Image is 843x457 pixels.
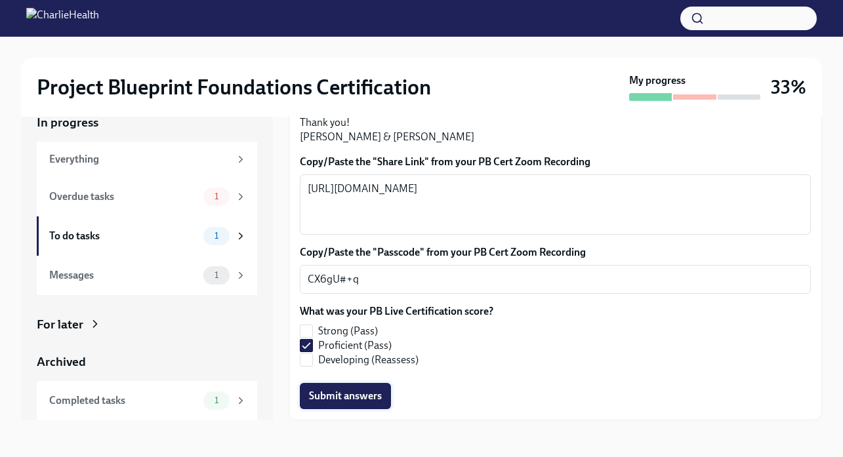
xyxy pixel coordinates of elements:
[300,155,811,169] label: Copy/Paste the "Share Link" from your PB Cert Zoom Recording
[309,389,382,403] span: Submit answers
[318,324,378,338] span: Strong (Pass)
[37,381,257,420] a: Completed tasks1
[49,268,198,283] div: Messages
[207,395,226,405] span: 1
[37,216,257,256] a: To do tasks1
[37,316,83,333] div: For later
[207,191,226,201] span: 1
[49,393,198,408] div: Completed tasks
[300,115,811,144] p: Thank you! [PERSON_NAME] & [PERSON_NAME]
[37,74,431,100] h2: Project Blueprint Foundations Certification
[49,229,198,243] div: To do tasks
[207,270,226,280] span: 1
[37,177,257,216] a: Overdue tasks1
[207,231,226,241] span: 1
[318,338,392,353] span: Proficient (Pass)
[300,304,493,319] label: What was your PB Live Certification score?
[37,114,257,131] a: In progress
[300,383,391,409] button: Submit answers
[49,189,198,204] div: Overdue tasks
[37,353,257,370] a: Archived
[49,152,230,167] div: Everything
[37,316,257,333] a: For later
[308,271,803,287] textarea: CX6gU#+q
[318,353,419,367] span: Developing (Reassess)
[629,73,686,88] strong: My progress
[308,181,803,228] textarea: [URL][DOMAIN_NAME]
[37,142,257,177] a: Everything
[300,245,811,260] label: Copy/Paste the "Passcode" from your PB Cert Zoom Recording
[771,75,806,99] h3: 33%
[26,8,99,29] img: CharlieHealth
[37,256,257,295] a: Messages1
